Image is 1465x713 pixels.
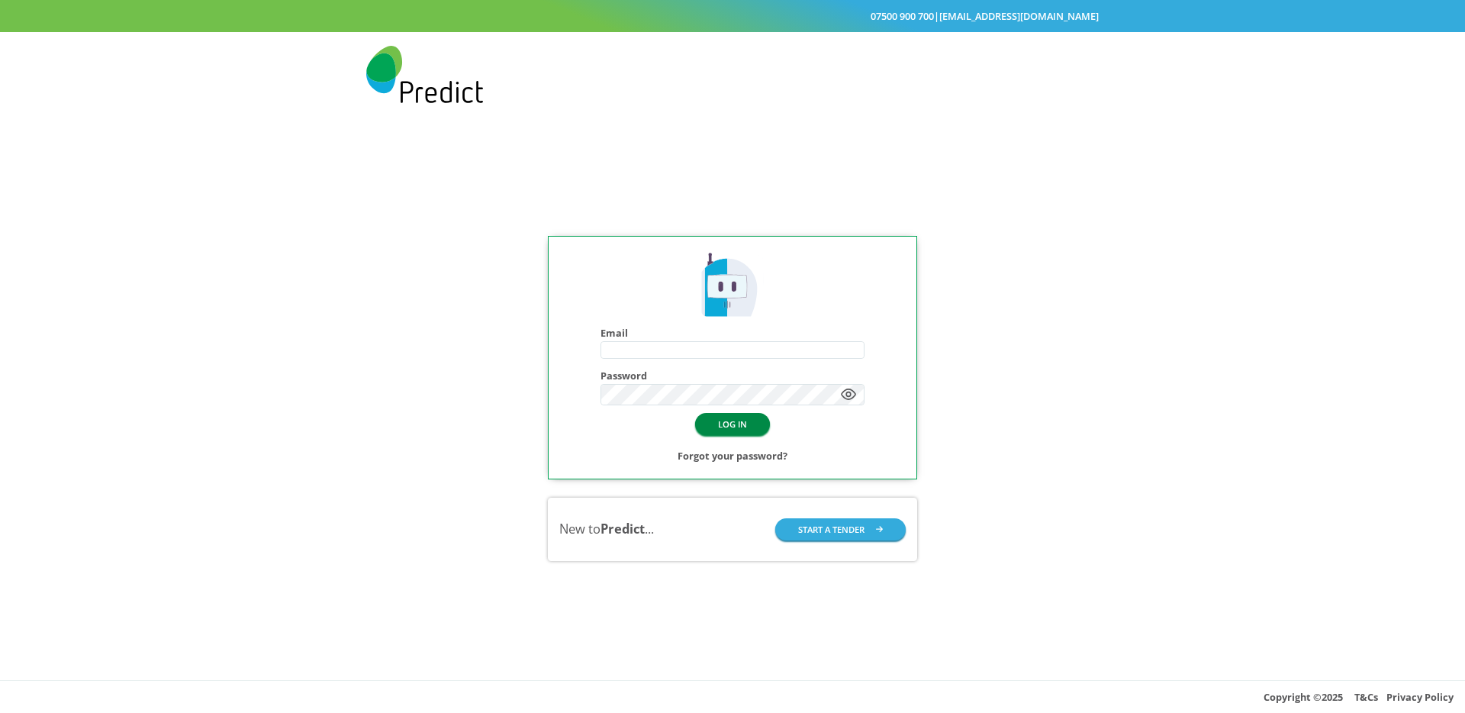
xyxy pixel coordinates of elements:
[559,520,654,538] div: New to ...
[600,327,865,339] h4: Email
[1354,690,1378,704] a: T&Cs
[775,518,906,540] button: START A TENDER
[600,370,865,382] h4: Password
[939,9,1099,23] a: [EMAIL_ADDRESS][DOMAIN_NAME]
[695,413,770,435] button: LOG IN
[697,250,768,321] img: Predict Mobile
[1386,690,1454,704] a: Privacy Policy
[600,520,645,537] b: Predict
[678,447,787,465] a: Forgot your password?
[366,7,1099,25] div: |
[366,46,483,103] img: Predict Mobile
[871,9,934,23] a: 07500 900 700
